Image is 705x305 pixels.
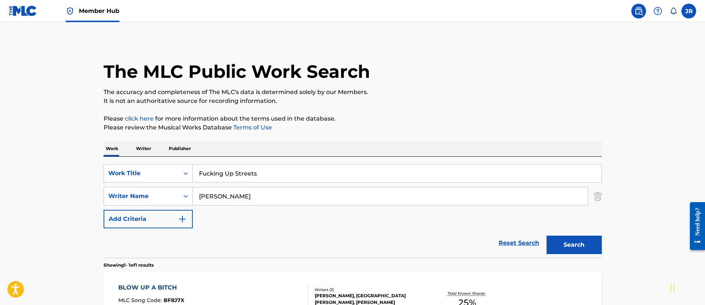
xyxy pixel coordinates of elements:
[594,187,602,205] img: Delete Criterion
[104,88,602,97] p: The accuracy and completeness of The MLC's data is determined solely by our Members.
[104,114,602,123] p: Please for more information about the terms used in the database.
[104,123,602,132] p: Please review the Musical Works Database
[118,283,184,292] div: BLOW UP A BITCH
[315,287,426,292] div: Writers ( 3 )
[104,60,370,83] h1: The MLC Public Work Search
[681,4,696,18] div: User Menu
[9,6,37,16] img: MLC Logo
[134,141,153,156] p: Writer
[104,164,602,258] form: Search Form
[232,124,272,131] a: Terms of Use
[79,7,119,15] span: Member Hub
[125,115,154,122] a: click here
[66,7,74,15] img: Top Rightsholder
[634,7,643,15] img: search
[684,196,705,256] iframe: Resource Center
[670,277,675,299] div: Arrastrar
[668,270,705,305] iframe: Chat Widget
[448,291,487,296] p: Total Known Shares:
[670,7,677,15] div: Notifications
[495,235,543,251] a: Reset Search
[104,97,602,105] p: It is not an authoritative source for recording information.
[104,141,121,156] p: Work
[178,215,187,223] img: 9d2ae6d4665cec9f34b9.svg
[164,297,184,304] span: BF8J7X
[547,236,602,254] button: Search
[653,7,662,15] img: help
[104,262,154,268] p: Showing 1 - 1 of 1 results
[631,4,646,18] a: Public Search
[108,192,175,201] div: Writer Name
[104,210,193,228] button: Add Criteria
[118,297,164,304] span: MLC Song Code :
[650,4,665,18] div: Help
[108,169,175,178] div: Work Title
[668,270,705,305] div: Widget de chat
[167,141,193,156] p: Publisher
